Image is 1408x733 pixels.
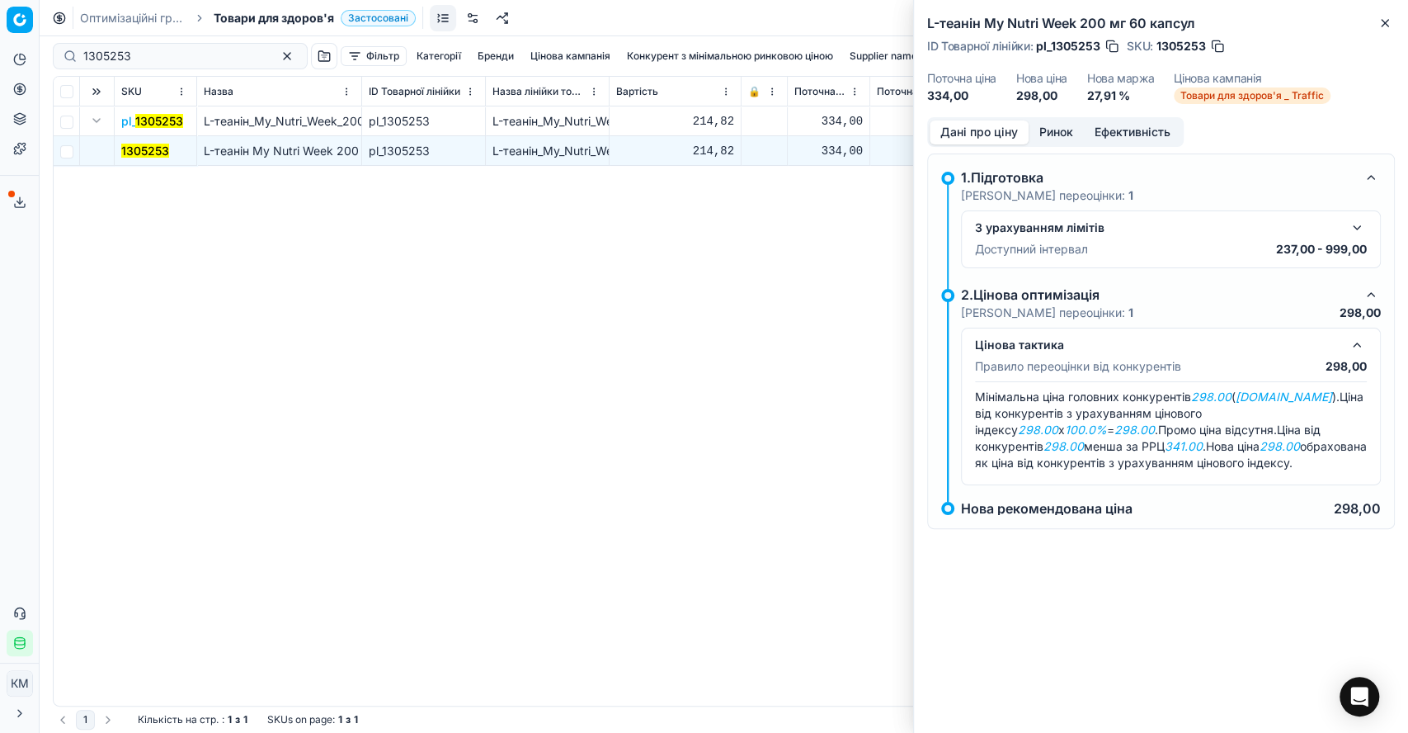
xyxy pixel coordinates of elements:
button: Категорії [410,46,468,66]
span: SKUs on page : [267,713,335,726]
em: 298.00 [1114,423,1155,437]
div: З урахуванням лімітів [975,220,1340,236]
button: КM [7,670,33,697]
div: 214,82 [616,143,734,159]
span: Кількість на стр. [138,713,219,726]
strong: 1 [243,713,247,726]
a: Оптимізаційні групи [80,10,186,26]
div: 1.Підготовка [961,168,1354,187]
span: SKU [121,85,142,98]
strong: 1 [1128,305,1133,319]
span: Поточна ціна [794,85,846,98]
button: Supplier name [843,46,924,66]
span: Промо ціна відсутня. [1158,423,1277,437]
span: ID Товарної лінійки [369,85,460,98]
mark: 1305253 [121,144,169,158]
span: 🔒 [748,85,761,98]
strong: 1 [338,713,342,726]
dd: 298,00 [1016,87,1067,104]
div: L-теанін_My_Nutri_Week_200_мг_60_капсул [492,143,602,159]
span: L-теанін_My_Nutri_Week_200_мг_60_капсул [204,114,445,128]
em: 298.00 [1043,439,1084,453]
span: Ціна від конкурентів з урахуванням цінового індексу x = . [975,390,1363,437]
dt: Цінова кампанія [1174,73,1330,84]
mark: 1305253 [135,114,183,128]
span: Застосовані [341,10,416,26]
div: Цінова тактика [975,337,1340,353]
strong: з [235,713,240,726]
span: КM [7,671,32,696]
nav: breadcrumb [80,10,416,26]
button: pl_1305253 [121,113,183,130]
p: Нова рекомендована ціна [961,502,1133,515]
div: 334,00 [877,113,987,130]
dt: Поточна ціна [927,73,996,84]
button: Фільтр [341,46,407,66]
p: Доступний інтервал [975,241,1088,258]
p: [PERSON_NAME] переоцінки: [961,305,1133,321]
em: 298.00 [1018,423,1058,437]
div: Open Intercom Messenger [1340,677,1379,716]
span: Поточна промо ціна [877,85,970,98]
strong: 1 [354,713,358,726]
div: 334,00 [794,143,863,159]
span: Товари для здоров'я _ Traffic [1174,87,1330,104]
strong: 1 [228,713,232,726]
em: 298.00 [1260,439,1300,453]
span: Мінімальна ціна головних конкурентів ( ). [975,390,1340,404]
p: [PERSON_NAME] переоцінки: [961,187,1133,204]
button: Expand [87,111,106,130]
button: Go to next page [98,710,118,730]
span: SKU : [1127,40,1153,52]
dt: Нова маржа [1087,73,1155,84]
p: 298,00 [1340,305,1381,321]
button: Ринок [1029,121,1084,144]
span: ID Товарної лінійки : [927,40,1033,52]
div: pl_1305253 [369,113,478,130]
button: Дані про ціну [930,121,1029,144]
em: 100.0% [1065,423,1107,437]
span: pl_1305253 [1036,38,1100,54]
p: Правило переоцінки від конкурентів [975,358,1181,375]
p: 237,00 - 999,00 [1276,241,1367,258]
span: pl_ [121,113,183,130]
span: L-теанін My Nutri Week 200 мг 60 капсул [204,144,436,158]
em: 298.00 [1191,390,1231,404]
div: pl_1305253 [369,143,478,159]
button: 1 [76,710,95,730]
strong: з [346,713,351,726]
button: Конкурент з мінімальною ринковою ціною [620,46,840,66]
button: Ефективність [1084,121,1181,144]
div: : [138,713,247,726]
dd: 334,00 [927,87,996,104]
span: Назва [204,85,233,98]
strong: 1 [1128,188,1133,202]
div: 334,00 [877,143,987,159]
em: [DOMAIN_NAME] [1236,390,1332,404]
h2: L-теанін My Nutri Week 200 мг 60 капсул [927,13,1395,33]
button: Цінова кампанія [524,46,617,66]
input: Пошук по SKU або назві [83,48,264,64]
p: 298,00 [1334,502,1381,515]
nav: pagination [53,710,118,730]
span: Вартість [616,85,658,98]
div: 214,82 [616,113,734,130]
button: Expand all [87,82,106,102]
button: 1305253 [121,143,169,159]
div: 334,00 [794,113,863,130]
span: Назва лінійки товарів [492,85,586,98]
span: 1305253 [1156,38,1206,54]
p: 298,00 [1326,358,1367,375]
em: 341.00 [1165,439,1203,453]
span: Товари для здоров'яЗастосовані [214,10,416,26]
button: Go to previous page [53,710,73,730]
dt: Нова ціна [1016,73,1067,84]
div: 2.Цінова оптимізація [961,285,1354,305]
div: L-теанін_My_Nutri_Week_200_мг_60_капсул [492,113,602,130]
dd: 27,91 % [1087,87,1155,104]
button: Бренди [471,46,520,66]
span: Товари для здоров'я [214,10,334,26]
